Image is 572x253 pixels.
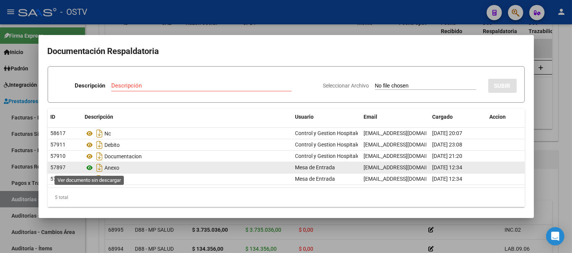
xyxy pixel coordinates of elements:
span: Mesa de Entrada [295,164,335,170]
span: [DATE] 20:07 [433,130,463,136]
span: [EMAIL_ADDRESS][DOMAIN_NAME] [364,164,449,170]
span: 57897 [51,164,66,170]
i: Descargar documento [95,127,105,140]
div: Factura [85,173,289,185]
datatable-header-cell: Email [361,109,429,125]
span: Control y Gestion Hospitales Públicos (OSTV) [295,153,402,159]
p: Descripción [75,81,105,90]
span: Cargado [433,114,453,120]
datatable-header-cell: Cargado [429,109,487,125]
i: Descargar documento [95,150,105,162]
button: SUBIR [488,79,517,93]
span: Control y Gestion Hospitales Públicos (OSTV) [295,130,402,136]
div: Nc [85,127,289,140]
span: Control y Gestion Hospitales Públicos (OSTV) [295,142,402,148]
div: Documentacion [85,150,289,162]
span: 57910 [51,153,66,159]
div: 5 total [48,188,525,207]
span: SUBIR [494,83,511,89]
datatable-header-cell: Usuario [292,109,361,125]
div: Open Intercom Messenger [546,227,564,245]
span: [EMAIL_ADDRESS][DOMAIN_NAME] [364,153,449,159]
span: [DATE] 12:34 [433,176,463,182]
span: Descripción [85,114,114,120]
span: Usuario [295,114,314,120]
h2: Documentación Respaldatoria [48,44,525,59]
div: Debito [85,139,289,151]
span: Accion [490,114,506,120]
span: [DATE] 21:20 [433,153,463,159]
datatable-header-cell: ID [48,109,82,125]
datatable-header-cell: Accion [487,109,525,125]
span: [EMAIL_ADDRESS][DOMAIN_NAME] [364,130,449,136]
div: Anexo [85,162,289,174]
span: Mesa de Entrada [295,176,335,182]
span: 57911 [51,142,66,148]
span: [EMAIL_ADDRESS][DOMAIN_NAME] [364,176,449,182]
datatable-header-cell: Descripción [82,109,292,125]
span: ID [51,114,56,120]
span: Email [364,114,378,120]
span: 57896 [51,176,66,182]
span: [DATE] 12:34 [433,164,463,170]
i: Descargar documento [95,162,105,174]
i: Descargar documento [95,139,105,151]
i: Descargar documento [95,173,105,185]
span: 58617 [51,130,66,136]
span: Seleccionar Archivo [323,83,369,89]
span: [EMAIL_ADDRESS][DOMAIN_NAME] [364,142,449,148]
span: [DATE] 23:08 [433,142,463,148]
